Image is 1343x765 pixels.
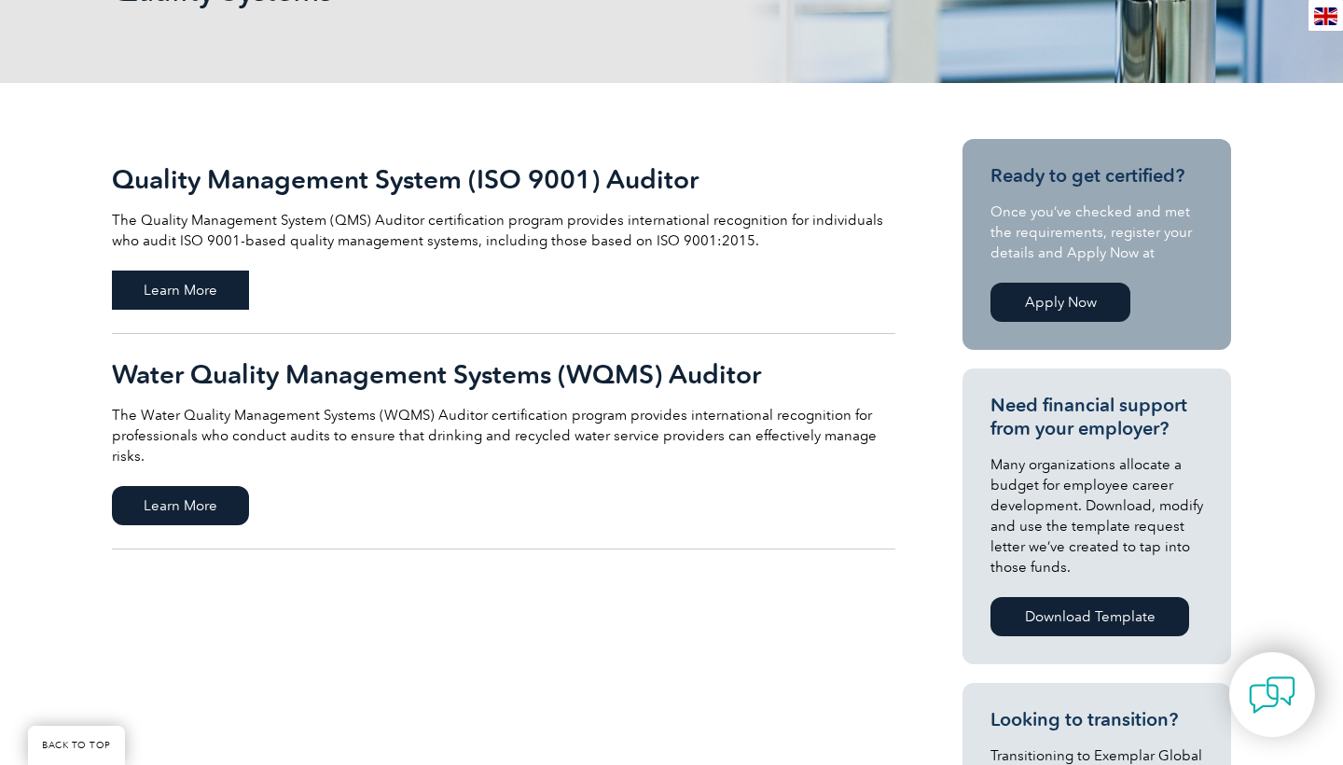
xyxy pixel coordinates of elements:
[112,486,249,525] span: Learn More
[990,394,1203,440] h3: Need financial support from your employer?
[112,334,895,549] a: Water Quality Management Systems (WQMS) Auditor The Water Quality Management Systems (WQMS) Audit...
[990,202,1203,263] p: Once you’ve checked and met the requirements, register your details and Apply Now at
[990,164,1203,188] h3: Ready to get certified?
[990,454,1203,577] p: Many organizations allocate a budget for employee career development. Download, modify and use th...
[112,164,895,194] h2: Quality Management System (ISO 9001) Auditor
[990,597,1189,636] a: Download Template
[112,210,895,251] p: The Quality Management System (QMS) Auditor certification program provides international recognit...
[990,283,1130,322] a: Apply Now
[1249,672,1295,718] img: contact-chat.png
[112,271,249,310] span: Learn More
[112,359,895,389] h2: Water Quality Management Systems (WQMS) Auditor
[990,708,1203,731] h3: Looking to transition?
[1314,7,1337,25] img: en
[112,405,895,466] p: The Water Quality Management Systems (WQMS) Auditor certification program provides international ...
[28,726,125,765] a: BACK TO TOP
[112,139,895,334] a: Quality Management System (ISO 9001) Auditor The Quality Management System (QMS) Auditor certific...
